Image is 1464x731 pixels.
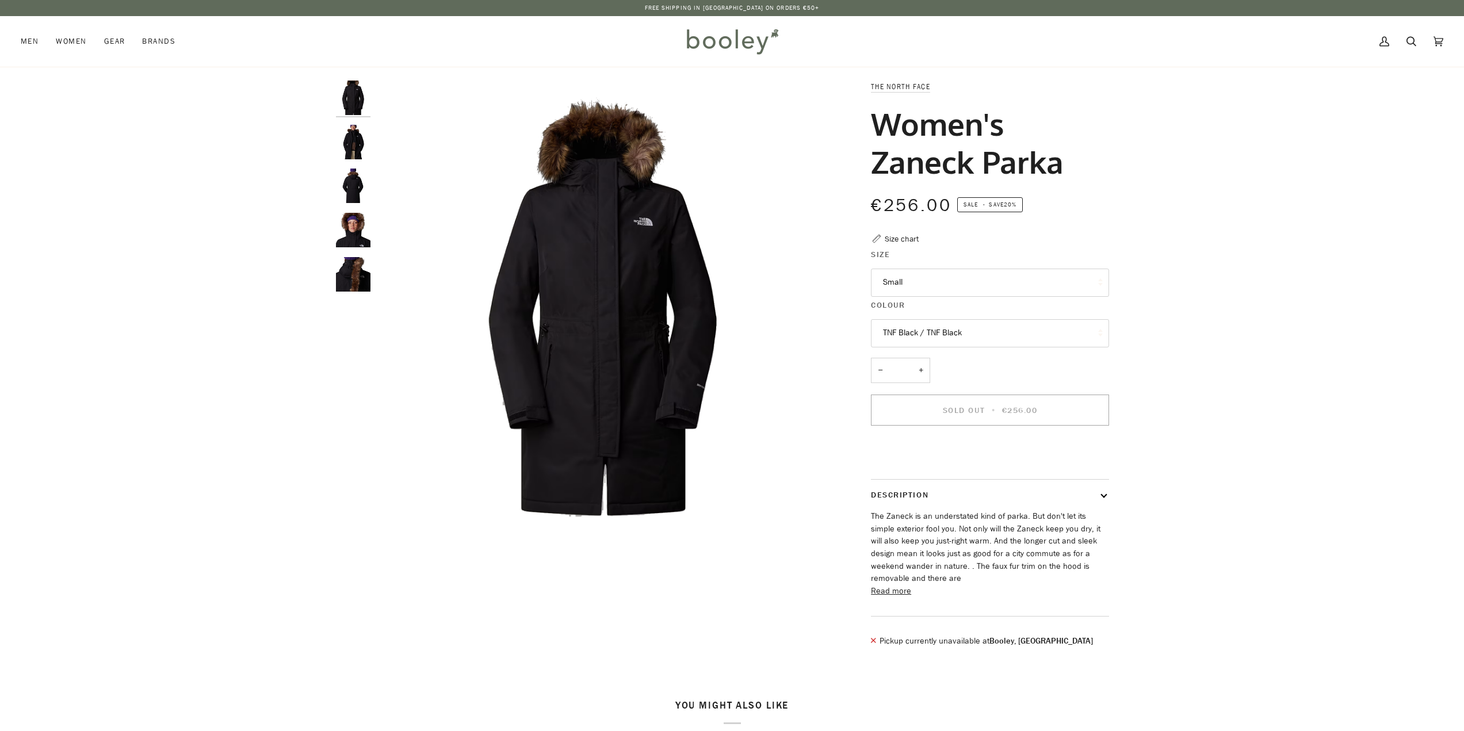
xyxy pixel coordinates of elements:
[957,197,1023,212] span: Save
[142,36,175,47] span: Brands
[871,319,1109,347] button: TNF Black / TNF Black
[336,700,1129,724] h2: You might also like
[682,25,782,58] img: Booley
[1004,200,1016,209] span: 20%
[871,82,930,91] a: The North Face
[336,81,370,115] img: The North Face Women's Zaneck Parka TNF Black - Booley Galway
[21,16,47,67] a: Men
[645,3,820,13] p: Free Shipping in [GEOGRAPHIC_DATA] on Orders €50+
[1002,405,1038,416] span: €256.00
[871,194,951,217] span: €256.00
[871,480,1109,510] button: Description
[871,248,890,261] span: Size
[871,358,889,384] button: −
[104,36,125,47] span: Gear
[47,16,95,67] a: Women
[336,213,370,247] img: The North Face Women's Zaneck Parka TNF Black - Booley Galway
[988,405,999,416] span: •
[989,636,1093,646] strong: Booley, [GEOGRAPHIC_DATA]
[871,395,1109,426] button: Sold Out • €256.00
[336,125,370,159] img: The North Face Women's Zaneck Parka TNF Black - Booley Galway
[336,169,370,203] img: The North Face Women's Zaneck Parka TNF Black - Booley Galway
[56,36,86,47] span: Women
[133,16,184,67] a: Brands
[376,81,831,535] img: The North Face Women&#39;s Zaneck Parka TNF Black - Booley Galway
[21,36,39,47] span: Men
[912,358,930,384] button: +
[871,269,1109,297] button: Small
[964,200,978,209] span: Sale
[871,299,905,311] span: Colour
[980,200,989,209] em: •
[336,257,370,292] img: The North Face Women's Zaneck Parka TNF Black - Booley Galway
[880,635,1093,648] p: Pickup currently unavailable at
[943,405,985,416] span: Sold Out
[871,105,1100,181] h1: Women's Zaneck Parka
[885,233,919,245] div: Size chart
[871,585,911,598] button: Read more
[95,16,134,67] a: Gear
[871,510,1109,585] p: The Zaneck is an understated kind of parka. But don't let its simple exterior fool you. Not only ...
[871,358,930,384] input: Quantity
[376,81,831,535] div: The North Face Women's Zaneck Parka TNF Black - Booley Galway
